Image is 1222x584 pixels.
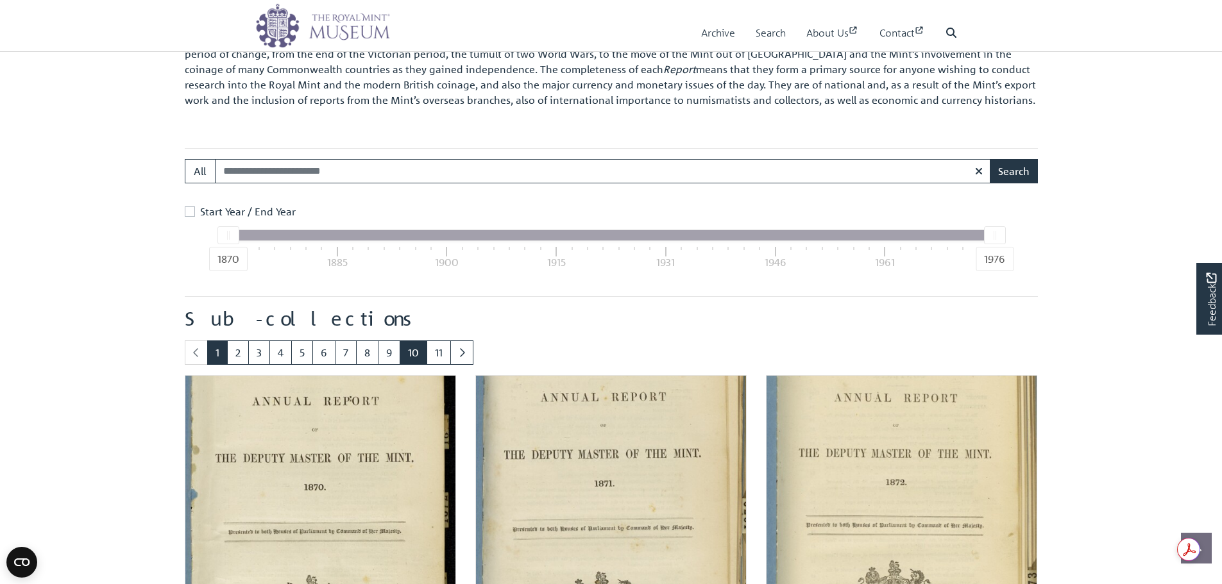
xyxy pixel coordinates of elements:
a: Goto page 10 [400,340,427,365]
div: 1885 [327,254,348,270]
div: 1900 [435,254,459,270]
a: Goto page 9 [378,340,400,365]
div: 1870 [208,247,247,271]
div: 1976 [976,247,1014,271]
div: 1931 [656,254,675,270]
span: Goto page 1 [207,340,228,365]
nav: pagination [185,340,1038,365]
button: Open CMP widget [6,547,37,578]
a: Goto page 4 [269,340,292,365]
p: The Royal Mint’s contain [PERSON_NAME] discussion of major issues relating to the Mint, currency ... [185,31,1038,108]
a: Goto page 3 [248,340,270,365]
div: 1915 [547,254,566,270]
span: Feedback [1203,272,1219,326]
a: Goto page 2 [227,340,249,365]
a: Goto page 8 [356,340,378,365]
img: logo_wide.png [255,3,390,48]
a: Search [756,15,786,51]
div: 1946 [765,254,786,270]
input: Search this collection... [215,159,991,183]
em: Report [663,63,696,76]
a: Goto page 5 [291,340,313,365]
button: All [185,159,216,183]
a: Goto page 6 [312,340,335,365]
a: Contact [879,15,925,51]
a: Would you like to provide feedback? [1196,263,1222,335]
a: Goto page 11 [427,340,451,365]
a: Goto page 7 [335,340,357,365]
div: 1961 [875,254,895,270]
button: Search [990,159,1038,183]
li: Previous page [185,340,208,365]
a: Next page [450,340,473,365]
h2: Sub-collections [185,307,1038,330]
a: About Us [806,15,859,51]
label: Start Year / End Year [200,204,296,219]
button: Scroll to top [1181,533,1212,563]
a: Archive [701,15,735,51]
